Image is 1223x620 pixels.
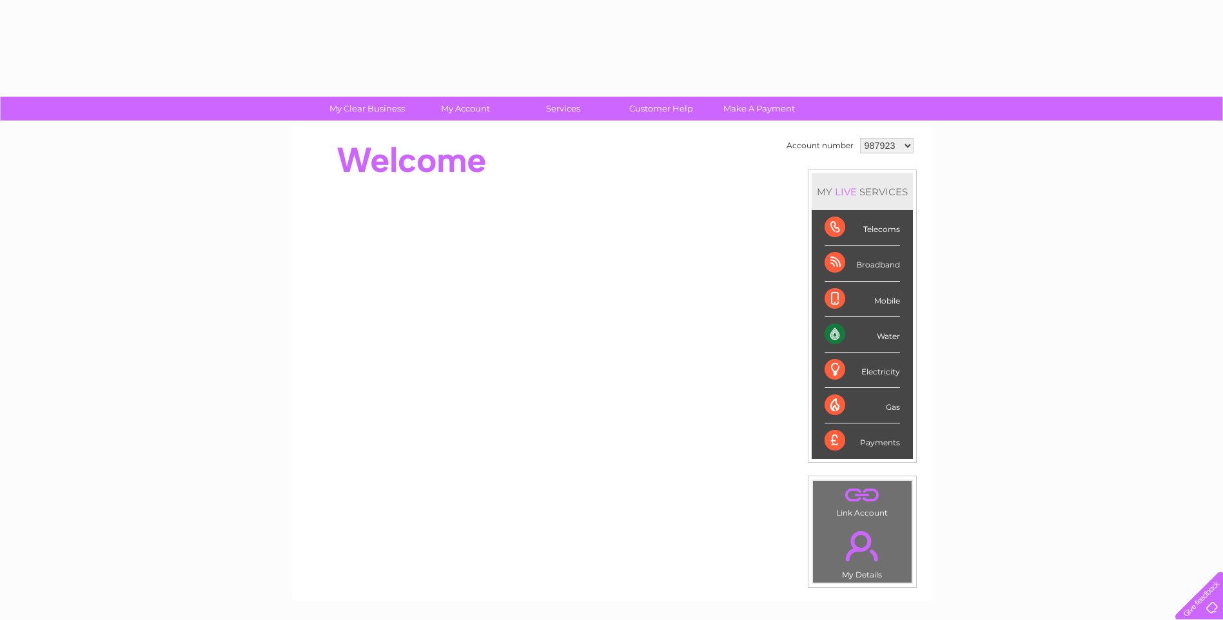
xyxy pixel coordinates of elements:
a: Services [510,97,616,121]
a: Customer Help [608,97,714,121]
a: My Clear Business [314,97,420,121]
a: Make A Payment [706,97,812,121]
div: Mobile [825,282,900,317]
a: . [816,523,908,568]
div: MY SERVICES [812,173,913,210]
div: Water [825,317,900,353]
div: Gas [825,388,900,423]
div: Telecoms [825,210,900,246]
div: Broadband [825,246,900,281]
td: My Details [812,520,912,583]
a: My Account [412,97,518,121]
a: . [816,484,908,507]
div: Payments [825,423,900,458]
td: Link Account [812,480,912,521]
td: Account number [783,135,857,157]
div: LIVE [832,186,859,198]
div: Electricity [825,353,900,388]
